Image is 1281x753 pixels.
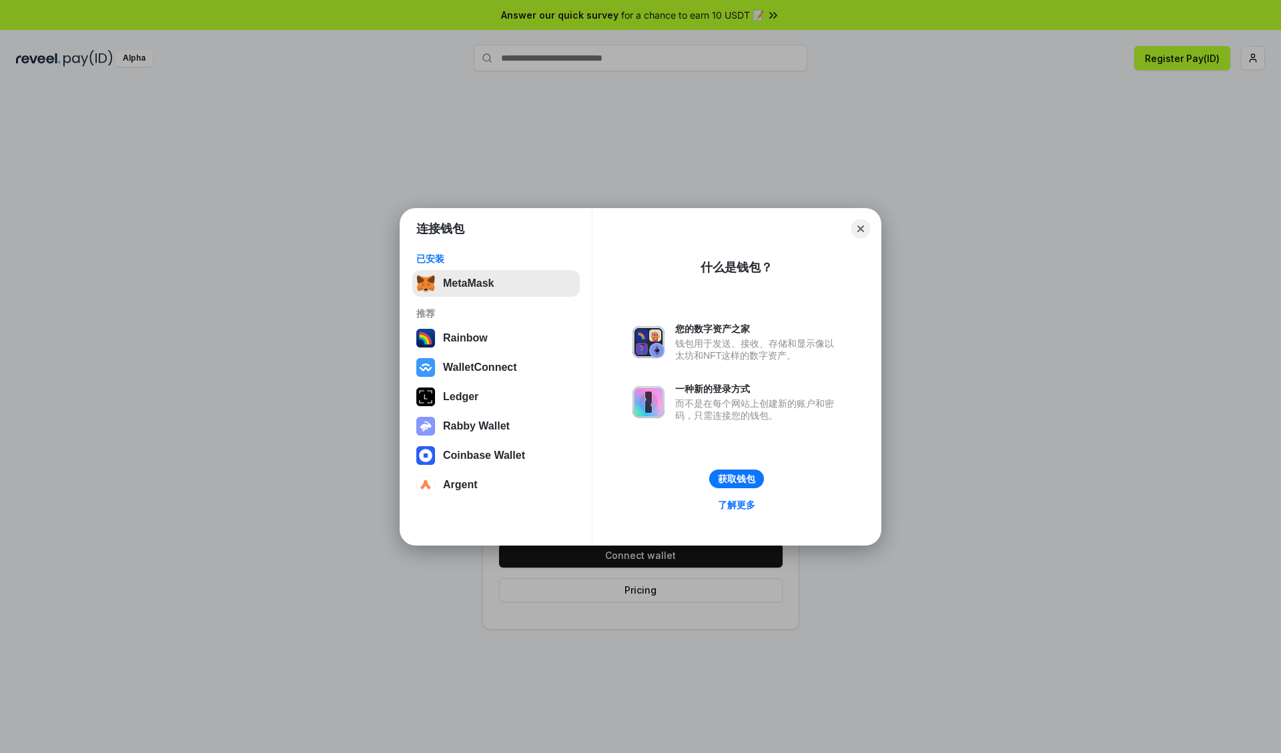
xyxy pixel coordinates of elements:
[443,450,525,462] div: Coinbase Wallet
[416,417,435,436] img: svg+xml,%3Csvg%20xmlns%3D%22http%3A%2F%2Fwww.w3.org%2F2000%2Fsvg%22%20fill%3D%22none%22%20viewBox...
[416,274,435,293] img: svg+xml,%3Csvg%20fill%3D%22none%22%20height%3D%2233%22%20viewBox%3D%220%200%2035%2033%22%20width%...
[443,391,478,403] div: Ledger
[412,413,580,440] button: Rabby Wallet
[416,476,435,494] img: svg+xml,%3Csvg%20width%3D%2228%22%20height%3D%2228%22%20viewBox%3D%220%200%2028%2028%22%20fill%3D...
[443,361,517,373] div: WalletConnect
[710,496,763,514] a: 了解更多
[412,270,580,297] button: MetaMask
[675,398,841,422] div: 而不是在每个网站上创建新的账户和密码，只需连接您的钱包。
[416,307,576,319] div: 推荐
[443,332,488,344] div: Rainbow
[412,442,580,469] button: Coinbase Wallet
[701,259,773,275] div: 什么是钱包？
[416,253,576,265] div: 已安装
[416,221,464,237] h1: 连接钱包
[718,473,755,485] div: 获取钱包
[443,277,494,289] div: MetaMask
[416,446,435,465] img: svg+xml,%3Csvg%20width%3D%2228%22%20height%3D%2228%22%20viewBox%3D%220%200%2028%2028%22%20fill%3D...
[412,354,580,381] button: WalletConnect
[443,479,478,491] div: Argent
[632,386,665,418] img: svg+xml,%3Csvg%20xmlns%3D%22http%3A%2F%2Fwww.w3.org%2F2000%2Fsvg%22%20fill%3D%22none%22%20viewBox...
[709,470,764,488] button: 获取钱包
[443,420,510,432] div: Rabby Wallet
[851,219,870,238] button: Close
[416,329,435,347] img: svg+xml,%3Csvg%20width%3D%22120%22%20height%3D%22120%22%20viewBox%3D%220%200%20120%20120%22%20fil...
[412,384,580,410] button: Ledger
[675,383,841,395] div: 一种新的登录方式
[412,472,580,498] button: Argent
[675,323,841,335] div: 您的数字资产之家
[675,337,841,361] div: 钱包用于发送、接收、存储和显示像以太坊和NFT这样的数字资产。
[718,499,755,511] div: 了解更多
[416,358,435,377] img: svg+xml,%3Csvg%20width%3D%2228%22%20height%3D%2228%22%20viewBox%3D%220%200%2028%2028%22%20fill%3D...
[416,388,435,406] img: svg+xml,%3Csvg%20xmlns%3D%22http%3A%2F%2Fwww.w3.org%2F2000%2Fsvg%22%20width%3D%2228%22%20height%3...
[412,325,580,351] button: Rainbow
[632,326,665,358] img: svg+xml,%3Csvg%20xmlns%3D%22http%3A%2F%2Fwww.w3.org%2F2000%2Fsvg%22%20fill%3D%22none%22%20viewBox...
